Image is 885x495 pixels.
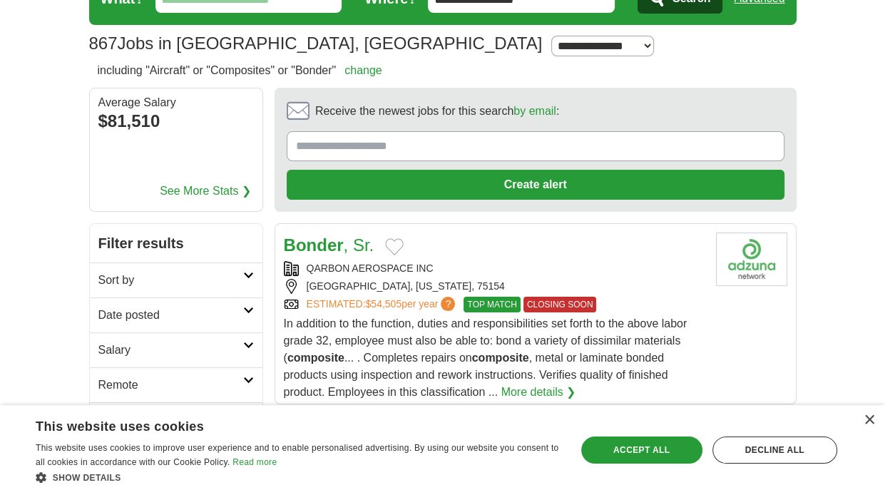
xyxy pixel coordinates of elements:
div: Average Salary [98,97,254,108]
strong: Bonder [284,235,344,255]
div: [GEOGRAPHIC_DATA], [US_STATE], 75154 [284,279,705,294]
h2: Sort by [98,272,243,289]
button: Create alert [287,170,784,200]
span: $54,505 [365,298,401,310]
h2: Remote [98,377,243,394]
span: ? [441,297,455,311]
a: change [344,64,382,76]
a: by email [513,105,556,117]
span: Show details [53,473,121,483]
a: More details ❯ [501,384,576,401]
strong: composite [472,352,529,364]
div: Close [864,415,874,426]
h2: Salary [98,342,243,359]
div: QARBON AEROSPACE INC [284,261,705,276]
span: This website uses cookies to improve user experience and to enable personalised advertising. By u... [36,443,558,467]
h2: Date posted [98,307,243,324]
span: 867 [89,31,118,56]
div: $81,510 [98,108,254,134]
div: Decline all [712,437,837,464]
strong: composite [287,352,344,364]
div: Show details [36,470,560,484]
a: Read more, opens a new window [232,457,277,467]
a: See More Stats ❯ [160,183,251,200]
a: Remote [90,367,262,402]
a: Date posted [90,297,262,332]
a: Location [90,402,262,437]
a: Salary [90,332,262,367]
button: Add to favorite jobs [385,238,404,255]
a: Bonder, Sr. [284,235,374,255]
div: Accept all [581,437,702,464]
a: Sort by [90,262,262,297]
img: Company logo [716,233,787,286]
a: ESTIMATED:$54,505per year? [307,297,459,312]
h2: Filter results [90,224,262,262]
h2: including "Aircraft" or "Composites" or "Bonder" [98,62,382,79]
span: In addition to the function, duties and responsibilities set forth to the above labor grade 32, e... [284,317,687,398]
span: CLOSING SOON [523,297,597,312]
span: TOP MATCH [464,297,520,312]
h1: Jobs in [GEOGRAPHIC_DATA], [GEOGRAPHIC_DATA] [89,34,543,53]
div: This website uses cookies [36,414,524,435]
span: Receive the newest jobs for this search : [315,103,559,120]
